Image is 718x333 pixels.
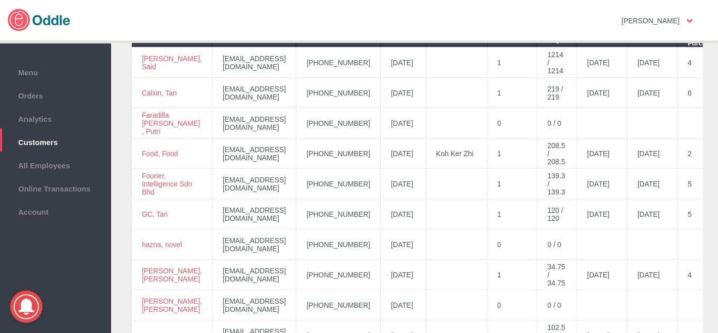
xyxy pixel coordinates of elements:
[296,199,381,229] td: [PHONE_NUMBER]
[537,290,577,320] td: 0 / 0
[577,47,628,78] td: [DATE]
[142,297,202,313] a: [PERSON_NAME], [PERSON_NAME]
[5,182,106,193] span: Online Transactions
[537,138,577,169] td: 208.5 / 208.5
[381,78,426,108] td: [DATE]
[537,199,577,229] td: 120 / 120
[5,205,106,216] span: Account
[577,78,628,108] td: [DATE]
[487,260,537,290] td: 1
[5,66,106,77] span: Menu
[487,78,537,108] td: 1
[142,111,200,135] a: Faradilla [PERSON_NAME] , Putri
[5,135,106,147] span: Customers
[296,169,381,199] td: [PHONE_NUMBER]
[213,78,296,108] td: [EMAIL_ADDRESS][DOMAIN_NAME]
[296,108,381,138] td: [PHONE_NUMBER]
[142,172,192,196] a: Fourier, Intelligence Sdn Bhd
[381,229,426,260] td: [DATE]
[213,260,296,290] td: [EMAIL_ADDRESS][DOMAIN_NAME]
[381,260,426,290] td: [DATE]
[627,199,678,229] td: [DATE]
[381,290,426,320] td: [DATE]
[487,138,537,169] td: 1
[537,260,577,290] td: 34.75 / 34.75
[296,78,381,108] td: [PHONE_NUMBER]
[537,229,577,260] td: 0 / 0
[627,169,678,199] td: [DATE]
[142,150,178,158] a: Food, Food
[296,138,381,169] td: [PHONE_NUMBER]
[487,229,537,260] td: 0
[537,108,577,138] td: 0 / 0
[5,89,106,100] span: Orders
[213,199,296,229] td: [EMAIL_ADDRESS][DOMAIN_NAME]
[213,47,296,78] td: [EMAIL_ADDRESS][DOMAIN_NAME]
[142,267,202,283] a: [PERSON_NAME], [PERSON_NAME]
[577,260,628,290] td: [DATE]
[426,138,487,169] td: Koh Ker Zhi
[537,169,577,199] td: 139.3 / 139.3
[5,159,106,170] span: All Employees
[296,260,381,290] td: [PHONE_NUMBER]
[213,138,296,169] td: [EMAIL_ADDRESS][DOMAIN_NAME]
[627,260,678,290] td: [DATE]
[687,19,693,23] img: user-option-arrow.png
[487,290,537,320] td: 0
[296,47,381,78] td: [PHONE_NUMBER]
[577,169,628,199] td: [DATE]
[142,89,177,97] a: Calxin, Tan
[5,112,106,123] span: Analytics
[142,241,182,249] a: hazna, novel
[142,55,202,71] a: [PERSON_NAME], Said
[213,290,296,320] td: [EMAIL_ADDRESS][DOMAIN_NAME]
[577,199,628,229] td: [DATE]
[213,108,296,138] td: [EMAIL_ADDRESS][DOMAIN_NAME]
[381,108,426,138] td: [DATE]
[296,229,381,260] td: [PHONE_NUMBER]
[622,17,680,25] strong: [PERSON_NAME]
[627,78,678,108] td: [DATE]
[381,199,426,229] td: [DATE]
[381,169,426,199] td: [DATE]
[381,47,426,78] td: [DATE]
[627,138,678,169] td: [DATE]
[487,199,537,229] td: 1
[296,290,381,320] td: [PHONE_NUMBER]
[487,108,537,138] td: 0
[142,210,168,218] a: GC, Tan
[537,47,577,78] td: 1214 / 1214
[627,47,678,78] td: [DATE]
[381,138,426,169] td: [DATE]
[487,47,537,78] td: 1
[537,78,577,108] td: 219 / 219
[213,169,296,199] td: [EMAIL_ADDRESS][DOMAIN_NAME]
[213,229,296,260] td: [EMAIL_ADDRESS][DOMAIN_NAME]
[577,138,628,169] td: [DATE]
[487,169,537,199] td: 1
